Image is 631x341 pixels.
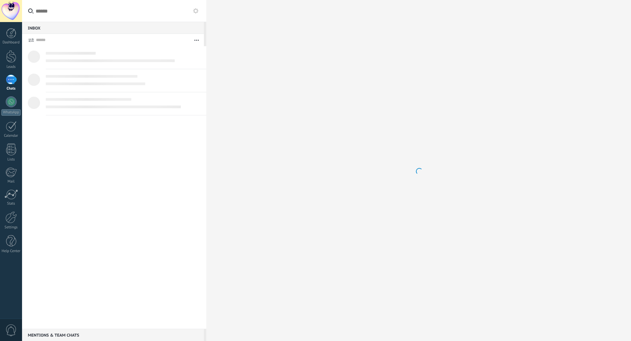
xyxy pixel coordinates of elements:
div: Inbox [22,22,204,34]
div: WhatsApp [1,109,21,116]
div: Lists [1,157,21,162]
div: Chats [1,87,21,91]
div: Leads [1,65,21,69]
div: Settings [1,225,21,230]
button: More [189,34,204,46]
div: Stats [1,202,21,206]
div: Calendar [1,134,21,138]
div: Mail [1,179,21,184]
div: Help Center [1,249,21,253]
div: Mentions & Team chats [22,329,204,341]
div: Dashboard [1,40,21,45]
